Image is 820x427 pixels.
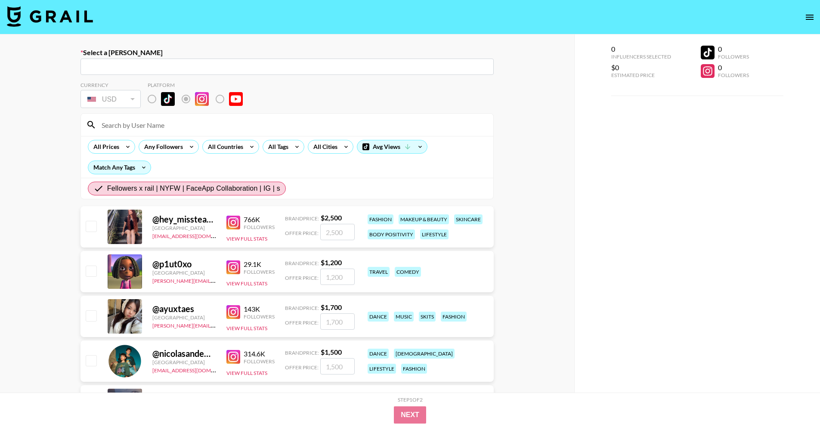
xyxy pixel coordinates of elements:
[611,45,671,53] div: 0
[226,370,267,376] button: View Full Stats
[7,6,93,27] img: Grail Talent
[419,312,436,322] div: skits
[399,214,449,224] div: makeup & beauty
[226,325,267,331] button: View Full Stats
[226,280,267,287] button: View Full Stats
[244,313,275,320] div: Followers
[226,216,240,229] img: Instagram
[152,303,216,314] div: @ ayuxtaes
[398,396,423,403] div: Step 1 of 2
[152,269,216,276] div: [GEOGRAPHIC_DATA]
[285,260,319,266] span: Brand Price:
[244,215,275,224] div: 766K
[368,214,393,224] div: fashion
[320,313,355,330] input: 1,700
[148,90,250,108] div: List locked to Instagram.
[394,312,414,322] div: music
[152,321,321,329] a: [PERSON_NAME][EMAIL_ADDRESS][PERSON_NAME][DOMAIN_NAME]
[285,215,319,222] span: Brand Price:
[229,92,243,106] img: YouTube
[88,140,121,153] div: All Prices
[161,92,175,106] img: TikTok
[285,230,319,236] span: Offer Price:
[285,319,319,326] span: Offer Price:
[88,161,151,174] div: Match Any Tags
[611,72,671,78] div: Estimated Price
[244,269,275,275] div: Followers
[718,53,749,60] div: Followers
[394,349,455,359] div: [DEMOGRAPHIC_DATA]
[321,348,342,356] strong: $ 1,500
[718,72,749,78] div: Followers
[152,359,216,365] div: [GEOGRAPHIC_DATA]
[152,348,216,359] div: @ nicolasandemiliano
[152,365,239,374] a: [EMAIL_ADDRESS][DOMAIN_NAME]
[395,267,421,277] div: comedy
[420,229,449,239] div: lifestyle
[152,314,216,321] div: [GEOGRAPHIC_DATA]
[226,260,240,274] img: Instagram
[195,92,209,106] img: Instagram
[226,305,240,319] img: Instagram
[368,267,390,277] div: travel
[285,350,319,356] span: Brand Price:
[321,213,342,222] strong: $ 2,500
[80,82,141,88] div: Currency
[139,140,185,153] div: Any Followers
[368,312,389,322] div: dance
[226,235,267,242] button: View Full Stats
[96,118,488,132] input: Search by User Name
[263,140,290,153] div: All Tags
[321,258,342,266] strong: $ 1,200
[308,140,339,153] div: All Cities
[611,53,671,60] div: Influencers Selected
[368,229,415,239] div: body positivity
[244,305,275,313] div: 143K
[244,260,275,269] div: 29.1K
[718,63,749,72] div: 0
[285,364,319,371] span: Offer Price:
[244,350,275,358] div: 314.6K
[368,349,389,359] div: dance
[107,183,280,194] span: Fellowers x rail | NYFW | FaceApp Collaboration | IG | s
[152,259,216,269] div: @ p1ut0xo
[244,224,275,230] div: Followers
[244,358,275,365] div: Followers
[320,358,355,374] input: 1,500
[152,231,239,239] a: [EMAIL_ADDRESS][DOMAIN_NAME]
[718,45,749,53] div: 0
[357,140,427,153] div: Avg Views
[148,82,250,88] div: Platform
[203,140,245,153] div: All Countries
[152,214,216,225] div: @ hey_missteacher
[226,350,240,364] img: Instagram
[368,364,396,374] div: lifestyle
[321,303,342,311] strong: $ 1,700
[285,305,319,311] span: Brand Price:
[152,276,321,284] a: [PERSON_NAME][EMAIL_ADDRESS][PERSON_NAME][DOMAIN_NAME]
[441,312,467,322] div: fashion
[394,406,426,424] button: Next
[285,275,319,281] span: Offer Price:
[401,364,427,374] div: fashion
[152,225,216,231] div: [GEOGRAPHIC_DATA]
[80,88,141,110] div: Currency is locked to USD
[320,269,355,285] input: 1,200
[320,224,355,240] input: 2,500
[80,48,494,57] label: Select a [PERSON_NAME]
[801,9,818,26] button: open drawer
[611,63,671,72] div: $0
[454,214,483,224] div: skincare
[82,92,139,107] div: USD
